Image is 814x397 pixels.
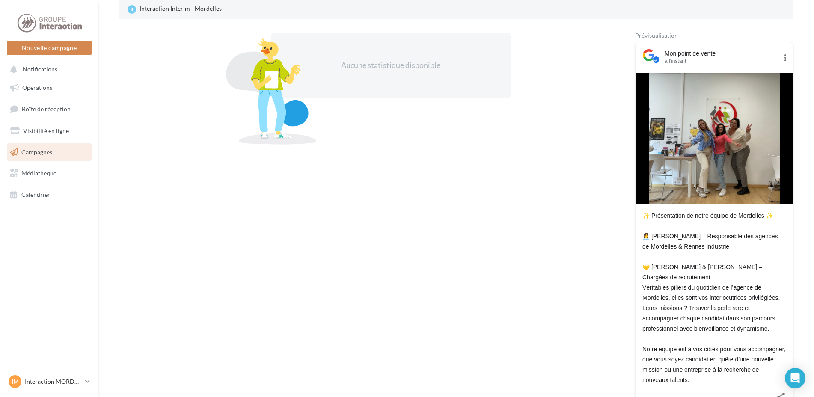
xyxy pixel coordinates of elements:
p: Interaction MORDELLES [25,377,82,386]
a: Boîte de réception [5,100,93,118]
div: Mon point de vente [665,49,778,58]
div: Aucune statistique disponible [298,60,483,71]
span: Notifications [23,66,57,73]
button: Nouvelle campagne [7,41,92,55]
a: IM Interaction MORDELLES [7,373,92,390]
span: IM [12,377,19,386]
span: Campagnes [21,148,52,155]
a: Calendrier [5,186,93,204]
a: Visibilité en ligne [5,122,93,140]
span: Visibilité en ligne [23,127,69,134]
a: Campagnes [5,143,93,161]
a: II Interaction Interim - Mordelles [126,3,346,15]
div: Interaction Interim - Mordelles [126,3,223,15]
a: Opérations [5,79,93,97]
div: ✨ Présentation de notre équipe de Mordelles ✨ 👩‍💼 [PERSON_NAME] – Responsable des agences de Mord... [642,210,786,385]
img: PHOTO EQUIPE MORDELLES [649,73,780,204]
span: Opérations [22,84,52,91]
span: II [131,6,133,12]
div: à l'instant [665,58,778,65]
span: Médiathèque [21,169,56,177]
div: Prévisualisation [635,33,793,39]
span: Calendrier [21,191,50,198]
span: Boîte de réception [22,105,71,113]
div: Open Intercom Messenger [785,368,805,388]
a: Médiathèque [5,164,93,182]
